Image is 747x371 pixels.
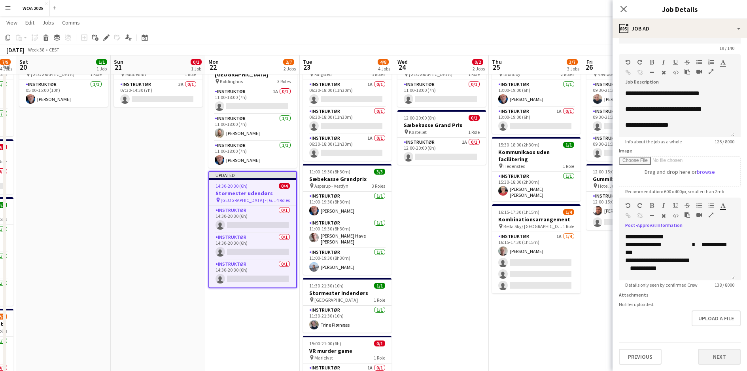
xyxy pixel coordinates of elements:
[216,183,248,189] span: 14:30-20:30 (6h)
[619,292,649,298] label: Attachments
[59,17,83,28] a: Comms
[586,175,675,183] h3: Gummibådsregatta
[685,202,690,209] button: Strikethrough
[563,163,574,169] span: 1 Role
[492,232,581,293] app-card-role: Instruktør1A1/416:15-17:30 (1h15m)[PERSON_NAME]
[303,175,391,183] h3: Sæbekasse Grandprix
[397,80,486,107] app-card-role: Instruktør0/111:00-18:00 (7h)
[374,341,385,346] span: 0/1
[619,282,704,288] span: Details only seen by confirmed Crew
[492,137,581,201] div: 15:30-18:00 (2h30m)1/1Kommunikaos uden facilitering Hedensted1 RoleInstruktør1/115:30-18:00 (2h30...
[6,46,25,54] div: [DATE]
[208,141,297,168] app-card-role: Instruktør1/111:00-18:00 (7h)[PERSON_NAME]
[6,19,17,26] span: View
[468,129,480,135] span: 1 Role
[208,171,297,288] div: Updated14:30-20:30 (6h)0/4Stormester udendørs [GEOGRAPHIC_DATA] - [GEOGRAPHIC_DATA]4 RolesInstruk...
[396,63,408,72] span: 24
[720,202,726,209] button: Text Color
[19,58,28,65] span: Sat
[586,192,675,230] app-card-role: Instruktør1A1/212:00-15:00 (3h)[PERSON_NAME]
[209,287,296,314] app-card-role: Instruktør0/1
[221,197,276,203] span: [GEOGRAPHIC_DATA] - [GEOGRAPHIC_DATA]
[397,138,486,165] app-card-role: Instruktør1A0/112:00-20:00 (8h)
[374,169,385,175] span: 3/3
[473,66,485,72] div: 2 Jobs
[303,80,391,107] app-card-role: Instruktør1A0/106:30-18:00 (11h30m)
[637,59,643,65] button: Redo
[191,59,202,65] span: 0/1
[586,52,675,161] app-job-card: 09:30-21:30 (12h)1/3Fangerne på fortet Værløse3 RolesInstruktør1/109:30-21:30 (12h)[PERSON_NAME]I...
[708,202,714,209] button: Ordered List
[696,68,702,75] button: Insert video
[191,66,201,72] div: 1 Job
[492,52,581,134] div: 13:00-19:00 (6h)1/2Murder Investigation Brøndby2 RolesInstruktør1/113:00-19:00 (6h)[PERSON_NAME]I...
[469,115,480,121] span: 0/1
[619,188,730,194] span: Recommendation: 600 x 400px, smaller than 2mb
[692,310,741,326] button: Upload a file
[209,206,296,233] app-card-role: Instruktør0/114:30-20:30 (6h)
[685,68,690,75] button: Paste as plain text
[42,19,54,26] span: Jobs
[303,289,391,297] h3: Stormester Indendørs
[708,139,741,145] span: 125 / 8000
[114,58,123,65] span: Sun
[585,63,593,72] span: 26
[708,212,714,218] button: Fullscreen
[113,63,123,72] span: 21
[26,47,46,53] span: Week 38
[649,213,654,219] button: Horizontal Line
[563,223,574,229] span: 1 Role
[673,202,678,209] button: Underline
[372,183,385,189] span: 3 Roles
[114,52,202,107] app-job-card: 07:30-14:30 (7h)0/1Quiz Adventure Middelfart1 RoleInstruktør3A0/107:30-14:30 (7h)
[303,219,391,248] app-card-role: Instruktør1/111:00-19:30 (8h30m)[PERSON_NAME] Have [PERSON_NAME] [PERSON_NAME]
[720,59,726,65] button: Text Color
[25,19,34,26] span: Edit
[708,59,714,65] button: Ordered List
[397,122,486,129] h3: Sæbekasse Grand Prix
[208,58,219,65] span: Mon
[96,66,107,72] div: 1 Job
[378,59,389,65] span: 4/8
[696,212,702,218] button: Insert video
[492,80,581,107] app-card-role: Instruktør1/113:00-19:00 (6h)[PERSON_NAME]
[208,52,297,168] div: 11:00-18:00 (7h)2/3Brandmysteriet på [GEOGRAPHIC_DATA] Koldinghus3 RolesInstruktør1A0/111:00-18:0...
[49,47,59,53] div: CEST
[492,204,581,293] app-job-card: 16:15-17:30 (1h15m)1/4Kombinationsarrangement Bella Sky/ [GEOGRAPHIC_DATA]1 RoleInstruktør1A1/416...
[374,297,385,303] span: 1 Role
[22,17,38,28] a: Edit
[19,52,108,107] app-job-card: 05:00-15:00 (10h)1/1Pipeline Project [GEOGRAPHIC_DATA]1 RoleInstruktør1/105:00-15:00 (10h)[PERSON...
[696,59,702,65] button: Unordered List
[277,78,291,84] span: 3 Roles
[696,202,702,209] button: Unordered List
[208,114,297,141] app-card-role: Instruktør1/111:00-18:00 (7h)[PERSON_NAME]
[661,213,666,219] button: Clear Formatting
[314,355,333,361] span: Marielyst
[661,69,666,76] button: Clear Formatting
[378,66,390,72] div: 4 Jobs
[314,297,358,303] span: [GEOGRAPHIC_DATA]
[303,107,391,134] app-card-role: Instruktør0/106:30-18:00 (11h30m)
[567,59,578,65] span: 3/7
[586,164,675,230] app-job-card: 12:00-15:00 (3h)1/2Gummibådsregatta Hotel Juelsminde Strand1 RoleInstruktør1A1/212:00-15:00 (3h)[...
[492,58,502,65] span: Thu
[39,17,57,28] a: Jobs
[209,172,296,178] div: Updated
[303,347,391,354] h3: VR murder game
[303,52,391,161] app-job-card: 06:30-18:00 (11h30m)0/3[MEDICAL_DATA] Challenge Ringsted3 RolesInstruktør1A0/106:30-18:00 (11h30m...
[397,110,486,165] app-job-card: 12:00-20:00 (8h)0/1Sæbekasse Grand Prix Kastellet1 RoleInstruktør1A0/112:00-20:00 (8h)
[619,349,662,365] button: Previous
[209,190,296,197] h3: Stormester udendørs
[209,260,296,287] app-card-role: Instruktør0/114:30-20:30 (6h)
[498,142,539,148] span: 15:30-18:00 (2h30m)
[303,278,391,333] div: 11:30-21:30 (10h)1/1Stormester Indendørs [GEOGRAPHIC_DATA]1 RoleInstruktør1/111:30-21:30 (10h)Tri...
[409,129,427,135] span: Kastellet
[673,213,678,219] button: HTML Code
[96,59,107,65] span: 1/1
[503,163,526,169] span: Hedensted
[673,69,678,76] button: HTML Code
